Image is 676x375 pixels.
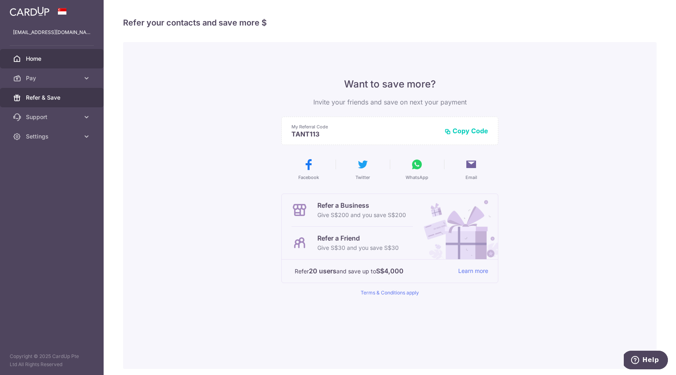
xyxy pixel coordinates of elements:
[406,174,428,181] span: WhatsApp
[317,210,406,220] p: Give S$200 and you save S$200
[317,243,399,253] p: Give S$30 and you save S$30
[281,97,498,107] p: Invite your friends and save on next your payment
[295,266,452,276] p: Refer and save up to
[317,233,399,243] p: Refer a Friend
[26,113,79,121] span: Support
[298,174,319,181] span: Facebook
[339,158,387,181] button: Twitter
[355,174,370,181] span: Twitter
[466,174,477,181] span: Email
[19,6,35,13] span: Help
[447,158,495,181] button: Email
[285,158,332,181] button: Facebook
[393,158,441,181] button: WhatsApp
[376,266,404,276] strong: S$4,000
[10,6,49,16] img: CardUp
[291,130,438,138] p: TANT113
[309,266,336,276] strong: 20 users
[416,194,498,259] img: Refer
[458,266,488,276] a: Learn more
[13,28,91,36] p: [EMAIL_ADDRESS][DOMAIN_NAME]
[291,124,438,130] p: My Referral Code
[444,127,488,135] button: Copy Code
[26,94,79,102] span: Refer & Save
[281,78,498,91] p: Want to save more?
[624,351,668,371] iframe: Opens a widget where you can find more information
[26,132,79,141] span: Settings
[26,74,79,82] span: Pay
[317,200,406,210] p: Refer a Business
[123,16,657,29] h4: Refer your contacts and save more $
[361,290,419,296] a: Terms & Conditions apply
[26,55,79,63] span: Home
